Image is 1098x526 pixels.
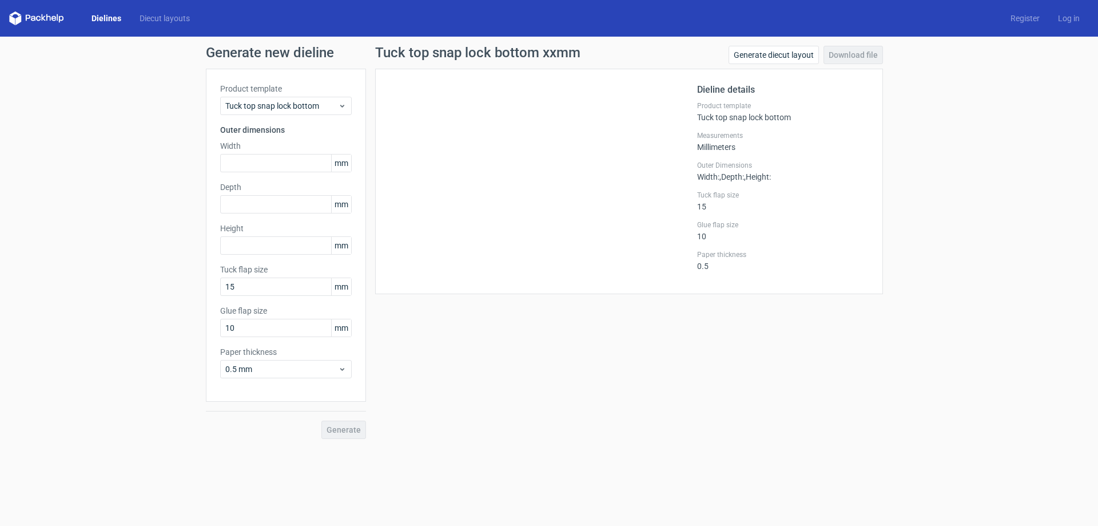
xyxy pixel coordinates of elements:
[331,319,351,337] span: mm
[697,83,869,97] h2: Dieline details
[220,305,352,317] label: Glue flap size
[697,250,869,259] label: Paper thickness
[697,172,719,181] span: Width :
[697,191,869,200] label: Tuck flap size
[697,250,869,271] div: 0.5
[697,131,869,140] label: Measurements
[697,161,869,170] label: Outer Dimensions
[697,191,869,211] div: 15
[220,181,352,193] label: Depth
[697,220,869,241] div: 10
[1001,13,1049,24] a: Register
[375,46,580,60] h1: Tuck top snap lock bottom xxmm
[225,363,338,375] span: 0.5 mm
[220,223,352,234] label: Height
[220,124,352,136] h3: Outer dimensions
[697,220,869,230] label: Glue flap size
[331,196,351,213] span: mm
[206,46,892,60] h1: Generate new dieline
[220,140,352,152] label: Width
[220,83,352,94] label: Product template
[744,172,771,181] span: , Height :
[729,46,819,64] a: Generate diecut layout
[130,13,199,24] a: Diecut layouts
[225,100,338,112] span: Tuck top snap lock bottom
[331,155,351,172] span: mm
[697,131,869,152] div: Millimeters
[82,13,130,24] a: Dielines
[331,237,351,254] span: mm
[697,101,869,110] label: Product template
[719,172,744,181] span: , Depth :
[220,264,352,275] label: Tuck flap size
[220,346,352,358] label: Paper thickness
[697,101,869,122] div: Tuck top snap lock bottom
[331,278,351,295] span: mm
[1049,13,1089,24] a: Log in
